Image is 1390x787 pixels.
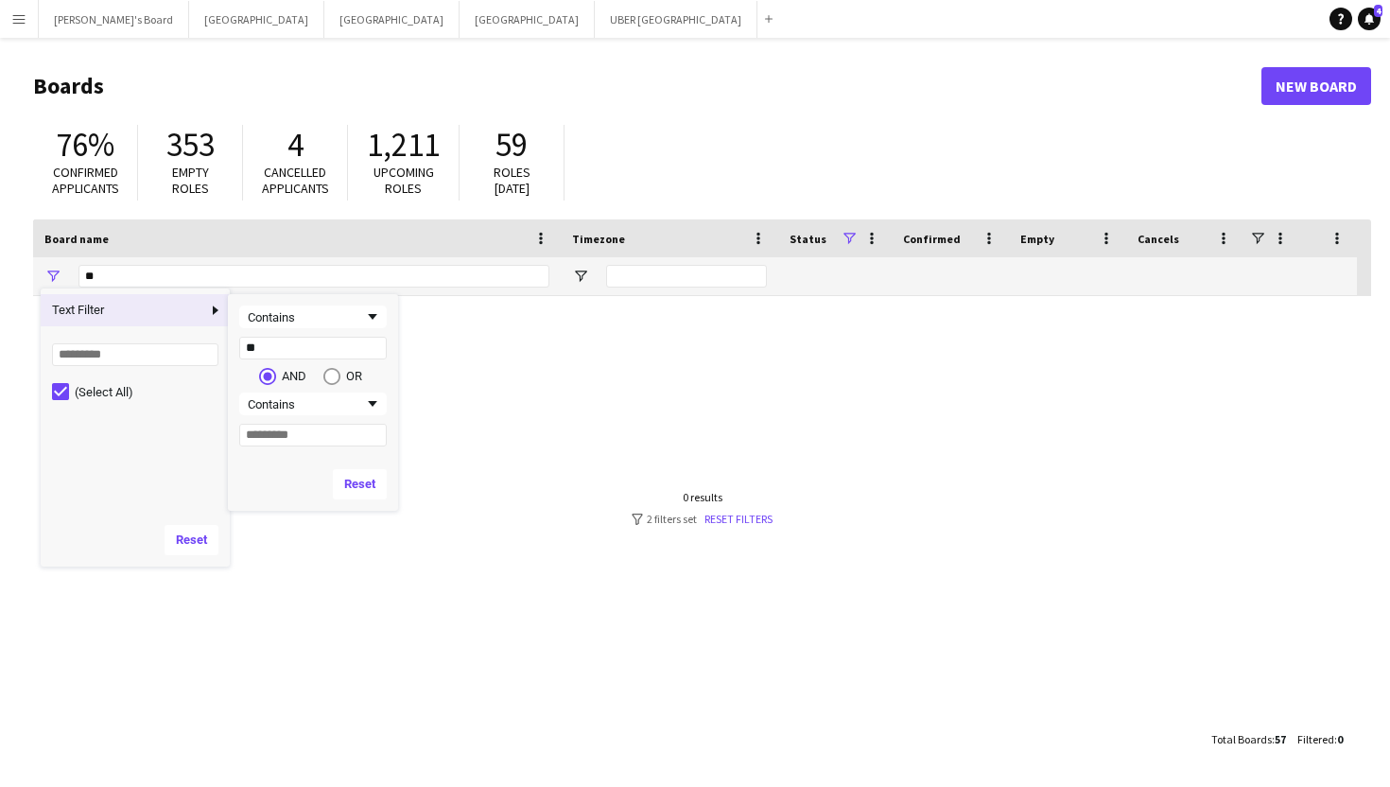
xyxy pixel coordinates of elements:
[33,72,1261,100] h1: Boards
[632,490,773,504] div: 0 results
[165,525,218,555] button: Reset
[44,268,61,285] button: Open Filter Menu
[606,265,767,288] input: Timezone Filter Input
[1138,232,1179,246] span: Cancels
[248,397,364,411] div: Contains
[166,124,215,166] span: 353
[239,424,387,446] input: Filter Value
[75,385,224,399] div: (Select All)
[572,232,625,246] span: Timezone
[189,1,324,38] button: [GEOGRAPHIC_DATA]
[1211,721,1286,758] div: :
[1337,732,1343,746] span: 0
[41,289,230,567] div: Column Filter
[333,469,387,499] button: Reset
[52,164,119,197] span: Confirmed applicants
[324,1,460,38] button: [GEOGRAPHIC_DATA]
[41,380,230,403] div: Filter List
[495,124,528,166] span: 59
[248,310,364,324] div: Contains
[1275,732,1286,746] span: 57
[1297,732,1334,746] span: Filtered
[595,1,757,38] button: UBER [GEOGRAPHIC_DATA]
[1374,5,1382,17] span: 4
[1261,67,1371,105] a: New Board
[262,164,329,197] span: Cancelled applicants
[52,343,218,366] input: Search filter values
[1358,8,1381,30] a: 4
[228,294,398,511] div: SubMenu
[282,369,306,383] div: AND
[56,124,114,166] span: 76%
[903,232,961,246] span: Confirmed
[287,124,304,166] span: 4
[790,232,826,246] span: Status
[572,268,589,285] button: Open Filter Menu
[239,337,387,359] input: Filter Value
[78,265,549,288] input: Board name Filter Input
[346,369,362,383] div: OR
[172,164,209,197] span: Empty roles
[239,393,387,415] div: Filtering operator
[39,1,189,38] button: [PERSON_NAME]'s Board
[632,512,773,526] div: 2 filters set
[239,306,387,328] div: Filtering operator
[460,1,595,38] button: [GEOGRAPHIC_DATA]
[1211,732,1272,746] span: Total Boards
[494,164,530,197] span: Roles [DATE]
[1020,232,1054,246] span: Empty
[704,512,773,526] a: Reset filters
[1297,721,1343,758] div: :
[374,164,434,197] span: Upcoming roles
[367,124,440,166] span: 1,211
[44,232,109,246] span: Board name
[41,294,207,326] span: Text Filter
